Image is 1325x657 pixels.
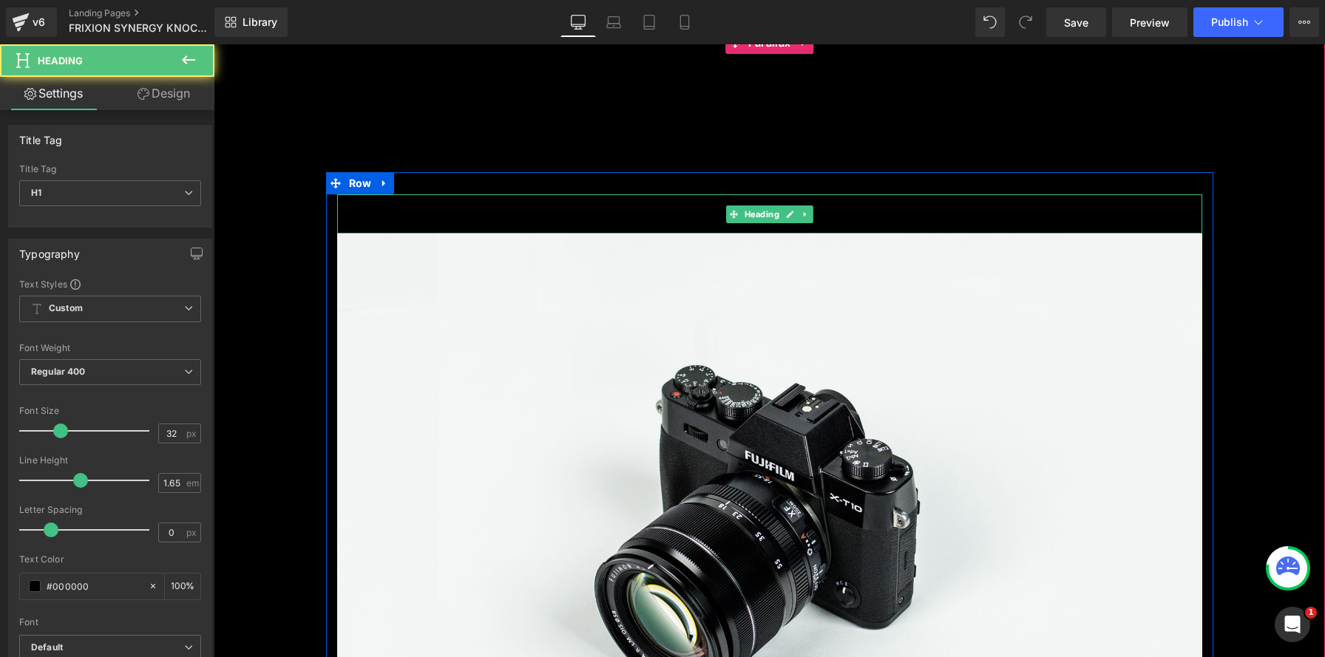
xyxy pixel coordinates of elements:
span: Heading [527,161,568,179]
a: Preview [1112,7,1187,37]
a: Landing Pages [69,7,239,19]
span: em [186,478,199,488]
button: More [1290,7,1319,37]
div: v6 [30,13,48,32]
a: Expand / Collapse [584,161,600,179]
div: Title Tag [19,126,63,146]
span: Publish [1211,16,1248,28]
div: Line Height [19,455,201,466]
div: Text Color [19,554,201,565]
span: Preview [1130,15,1170,30]
a: Mobile [667,7,702,37]
span: Library [243,16,277,29]
span: 1 [1305,607,1317,619]
button: Publish [1193,7,1284,37]
div: Title Tag [19,164,201,174]
a: Tablet [631,7,667,37]
div: Typography [19,239,80,260]
a: New Library [214,7,288,37]
i: Default [31,641,63,654]
a: Design [110,77,217,110]
span: px [186,429,199,438]
div: Text Styles [19,278,201,290]
a: Desktop [560,7,596,37]
a: Expand / Collapse [161,128,180,150]
input: Color [47,578,141,594]
span: px [186,528,199,537]
b: Regular 400 [31,366,86,377]
button: Redo [1011,7,1040,37]
div: Font [19,617,201,627]
span: FRIXION SYNERGY KNOCK×ANNA SUI [69,22,211,34]
div: % [165,573,200,599]
div: Font Weight [19,343,201,353]
span: Row [132,128,162,150]
span: Heading [38,55,83,67]
div: Letter Spacing [19,505,201,515]
a: Laptop [596,7,631,37]
iframe: Intercom live chat [1275,607,1310,642]
div: Font Size [19,406,201,416]
b: Custom [49,302,83,315]
span: Save [1064,15,1088,30]
a: v6 [6,7,57,37]
b: H1 [31,187,41,198]
button: Undo [975,7,1005,37]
